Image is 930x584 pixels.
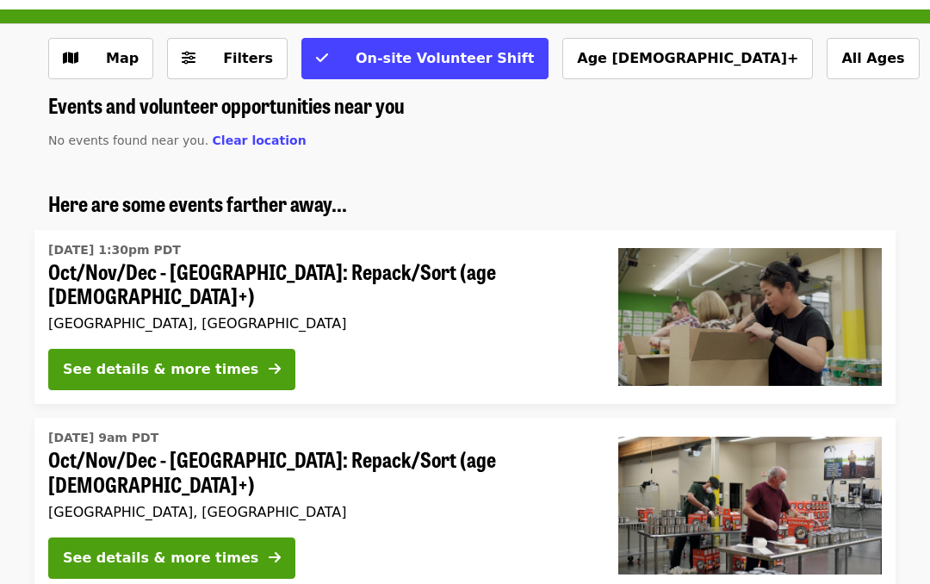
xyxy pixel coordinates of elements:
[213,132,307,150] button: Clear location
[48,259,591,309] span: Oct/Nov/Dec - [GEOGRAPHIC_DATA]: Repack/Sort (age [DEMOGRAPHIC_DATA]+)
[63,548,258,568] div: See details & more times
[269,361,281,377] i: arrow-right icon
[48,38,153,79] button: Show map view
[48,241,181,259] time: [DATE] 1:30pm PDT
[48,134,208,147] span: No events found near you.
[48,429,158,447] time: [DATE] 9am PDT
[316,50,328,66] i: check icon
[562,38,813,79] button: Age [DEMOGRAPHIC_DATA]+
[167,38,288,79] button: Filters (0 selected)
[356,50,534,66] span: On-site Volunteer Shift
[223,50,273,66] span: Filters
[48,90,405,120] span: Events and volunteer opportunities near you
[34,230,896,405] a: See details for "Oct/Nov/Dec - Portland: Repack/Sort (age 8+)"
[63,50,78,66] i: map icon
[63,359,258,380] div: See details & more times
[269,550,281,566] i: arrow-right icon
[48,349,295,390] button: See details & more times
[48,537,295,579] button: See details & more times
[301,38,549,79] button: On-site Volunteer Shift
[827,38,919,79] button: All Ages
[618,437,882,575] img: Oct/Nov/Dec - Portland: Repack/Sort (age 16+) organized by Oregon Food Bank
[48,188,347,218] span: Here are some events farther away...
[48,315,591,332] div: [GEOGRAPHIC_DATA], [GEOGRAPHIC_DATA]
[106,50,139,66] span: Map
[618,248,882,386] img: Oct/Nov/Dec - Portland: Repack/Sort (age 8+) organized by Oregon Food Bank
[48,447,591,497] span: Oct/Nov/Dec - [GEOGRAPHIC_DATA]: Repack/Sort (age [DEMOGRAPHIC_DATA]+)
[48,504,591,520] div: [GEOGRAPHIC_DATA], [GEOGRAPHIC_DATA]
[182,50,195,66] i: sliders-h icon
[213,134,307,147] span: Clear location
